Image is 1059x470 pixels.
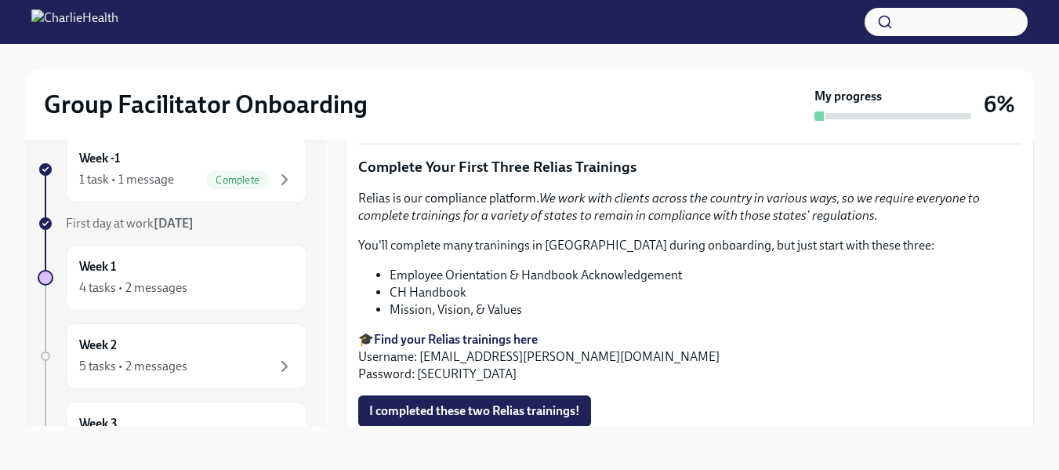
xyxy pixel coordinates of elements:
[44,89,368,120] h2: Group Facilitator Onboarding
[206,174,269,186] span: Complete
[814,88,882,105] strong: My progress
[31,9,118,35] img: CharlieHealth
[358,395,591,427] button: I completed these two Relias trainings!
[358,190,1021,224] p: Relias is our compliance platform.
[38,137,307,202] a: Week -11 task • 1 messageComplete
[66,216,194,231] span: First day at work
[38,402,307,468] a: Week 3
[358,191,980,223] em: We work with clients across the country in various ways, so we require everyone to complete train...
[79,171,174,188] div: 1 task • 1 message
[358,157,1021,177] p: Complete Your First Three Relias Trainings
[358,331,1021,383] p: 🎓 Username: [EMAIL_ADDRESS][PERSON_NAME][DOMAIN_NAME] Password: [SECURITY_DATA]
[369,403,580,419] span: I completed these two Relias trainings!
[79,337,117,354] h6: Week 2
[390,301,1021,319] li: Mission, Vision, & Values
[79,150,120,167] h6: Week -1
[38,215,307,232] a: First day at work[DATE]
[374,332,538,347] a: Find your Relias trainings here
[38,323,307,389] a: Week 25 tasks • 2 messages
[390,284,1021,301] li: CH Handbook
[390,267,1021,284] li: Employee Orientation & Handbook Acknowledgement
[358,237,1021,254] p: You'll complete many traninings in [GEOGRAPHIC_DATA] during onboarding, but just start with these...
[154,216,194,231] strong: [DATE]
[79,258,116,275] h6: Week 1
[38,245,307,311] a: Week 14 tasks • 2 messages
[79,358,187,375] div: 5 tasks • 2 messages
[984,90,1015,118] h3: 6%
[79,279,187,297] div: 4 tasks • 2 messages
[79,415,118,432] h6: Week 3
